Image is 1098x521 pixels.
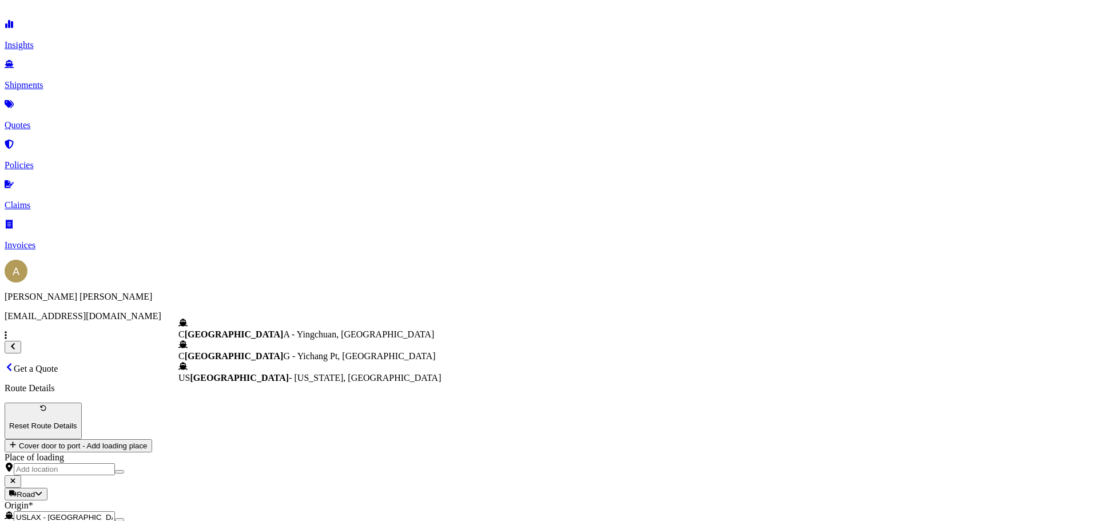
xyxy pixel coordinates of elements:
b: [GEOGRAPHIC_DATA] [185,329,284,339]
span: C A - Yingchuan, [GEOGRAPHIC_DATA] [178,329,434,339]
p: Quotes [5,120,1093,130]
span: C G - Yichang Pt, [GEOGRAPHIC_DATA] [178,351,436,361]
span: Road [17,490,35,499]
p: Shipments [5,80,1093,90]
p: Policies [5,160,1093,170]
p: Invoices [5,240,1093,250]
p: Get a Quote [5,363,1093,374]
button: Show suggestions [115,470,124,474]
b: [GEOGRAPHIC_DATA] [185,351,284,361]
span: Cover door to port - Add loading place [19,442,148,451]
p: Reset Route Details [9,421,77,430]
p: Route Details [5,383,1093,393]
button: Select transport [5,488,47,500]
p: [PERSON_NAME] [PERSON_NAME] [5,292,1093,302]
div: Place of loading [5,452,1093,463]
span: US - [US_STATE], [GEOGRAPHIC_DATA] [178,373,441,383]
p: Insights [5,40,1093,50]
span: A [13,265,19,277]
div: Origin [5,500,1093,511]
input: Place of loading [14,463,115,475]
div: Show suggestions [178,318,441,383]
p: Claims [5,200,1093,210]
b: [GEOGRAPHIC_DATA] [190,373,289,383]
p: [EMAIL_ADDRESS][DOMAIN_NAME] [5,311,1093,321]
